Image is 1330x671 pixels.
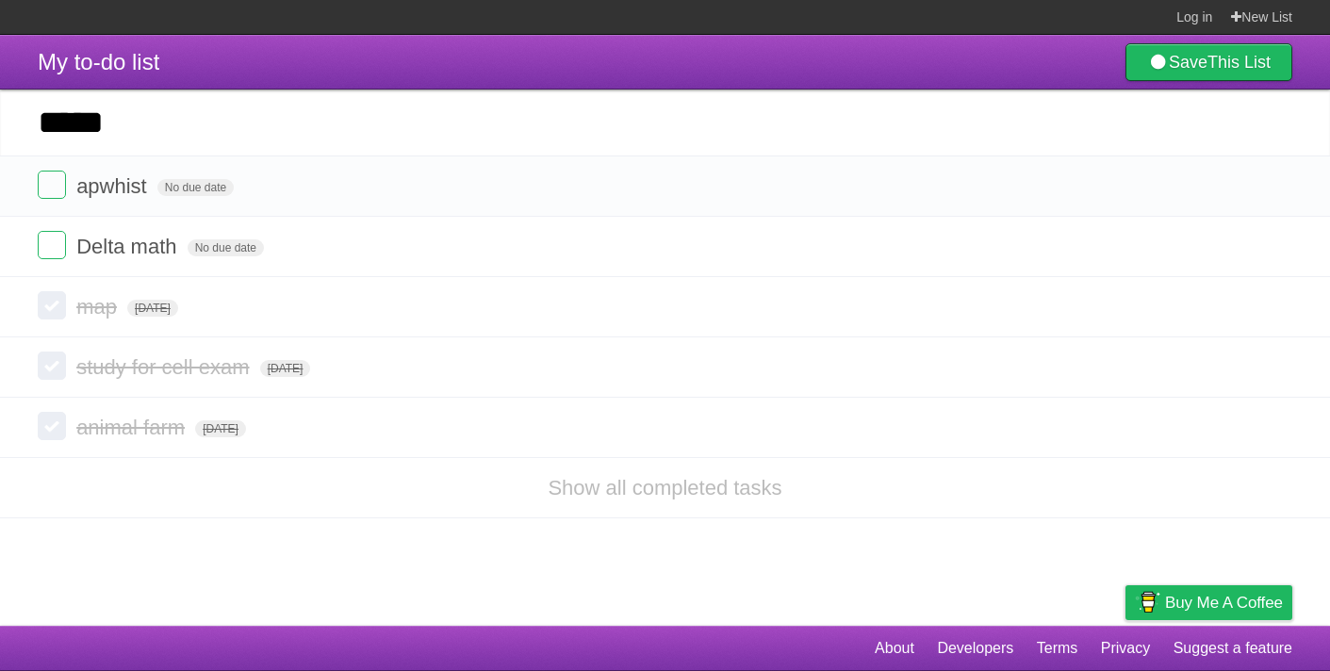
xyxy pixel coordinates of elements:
[260,360,311,377] span: [DATE]
[38,171,66,199] label: Done
[195,420,246,437] span: [DATE]
[1207,53,1271,72] b: This List
[937,630,1013,666] a: Developers
[38,49,159,74] span: My to-do list
[76,355,254,379] span: study for cell exam
[1125,585,1292,620] a: Buy me a coffee
[38,352,66,380] label: Done
[157,179,234,196] span: No due date
[38,412,66,440] label: Done
[38,291,66,319] label: Done
[76,235,181,258] span: Delta math
[875,630,914,666] a: About
[548,476,781,499] a: Show all completed tasks
[38,231,66,259] label: Done
[1101,630,1150,666] a: Privacy
[1037,630,1078,666] a: Terms
[76,174,152,198] span: apwhist
[1135,586,1160,618] img: Buy me a coffee
[76,295,122,319] span: map
[188,239,264,256] span: No due date
[1125,43,1292,81] a: SaveThis List
[127,300,178,317] span: [DATE]
[1174,630,1292,666] a: Suggest a feature
[1165,586,1283,619] span: Buy me a coffee
[76,416,189,439] span: animal farm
